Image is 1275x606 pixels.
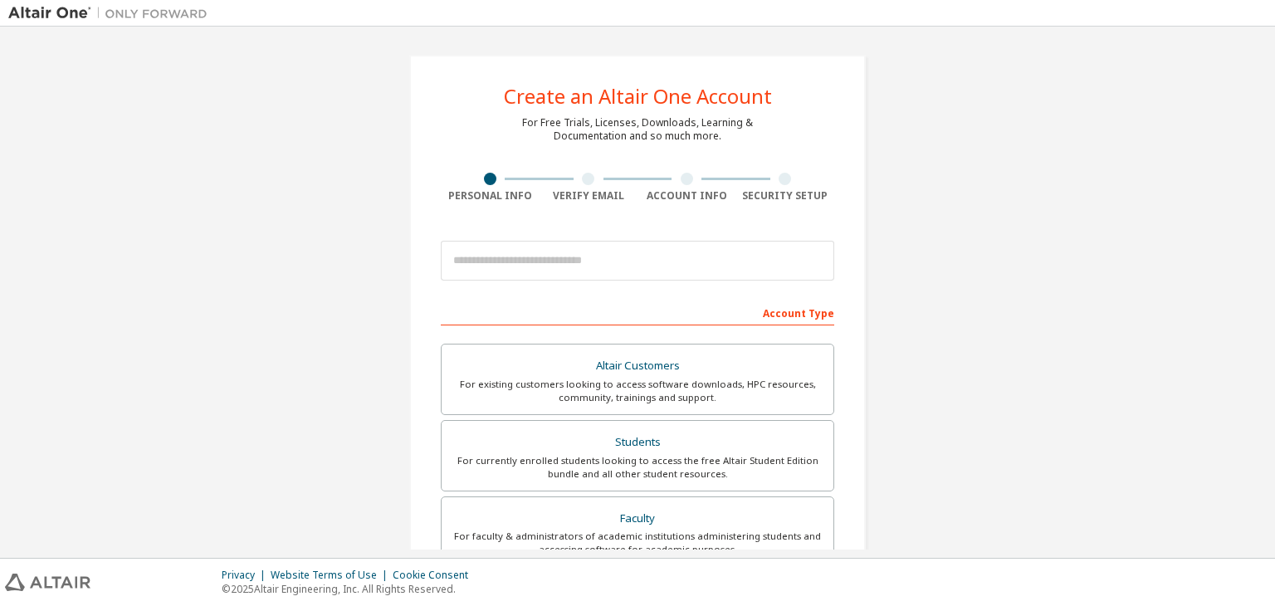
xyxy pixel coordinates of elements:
[393,569,478,582] div: Cookie Consent
[452,507,823,530] div: Faculty
[522,116,753,143] div: For Free Trials, Licenses, Downloads, Learning & Documentation and so much more.
[5,574,90,591] img: altair_logo.svg
[452,431,823,454] div: Students
[452,354,823,378] div: Altair Customers
[637,189,736,203] div: Account Info
[540,189,638,203] div: Verify Email
[736,189,835,203] div: Security Setup
[504,86,772,106] div: Create an Altair One Account
[271,569,393,582] div: Website Terms of Use
[452,454,823,481] div: For currently enrolled students looking to access the free Altair Student Edition bundle and all ...
[222,569,271,582] div: Privacy
[441,189,540,203] div: Personal Info
[8,5,216,22] img: Altair One
[222,582,478,596] p: © 2025 Altair Engineering, Inc. All Rights Reserved.
[452,530,823,556] div: For faculty & administrators of academic institutions administering students and accessing softwa...
[441,299,834,325] div: Account Type
[452,378,823,404] div: For existing customers looking to access software downloads, HPC resources, community, trainings ...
